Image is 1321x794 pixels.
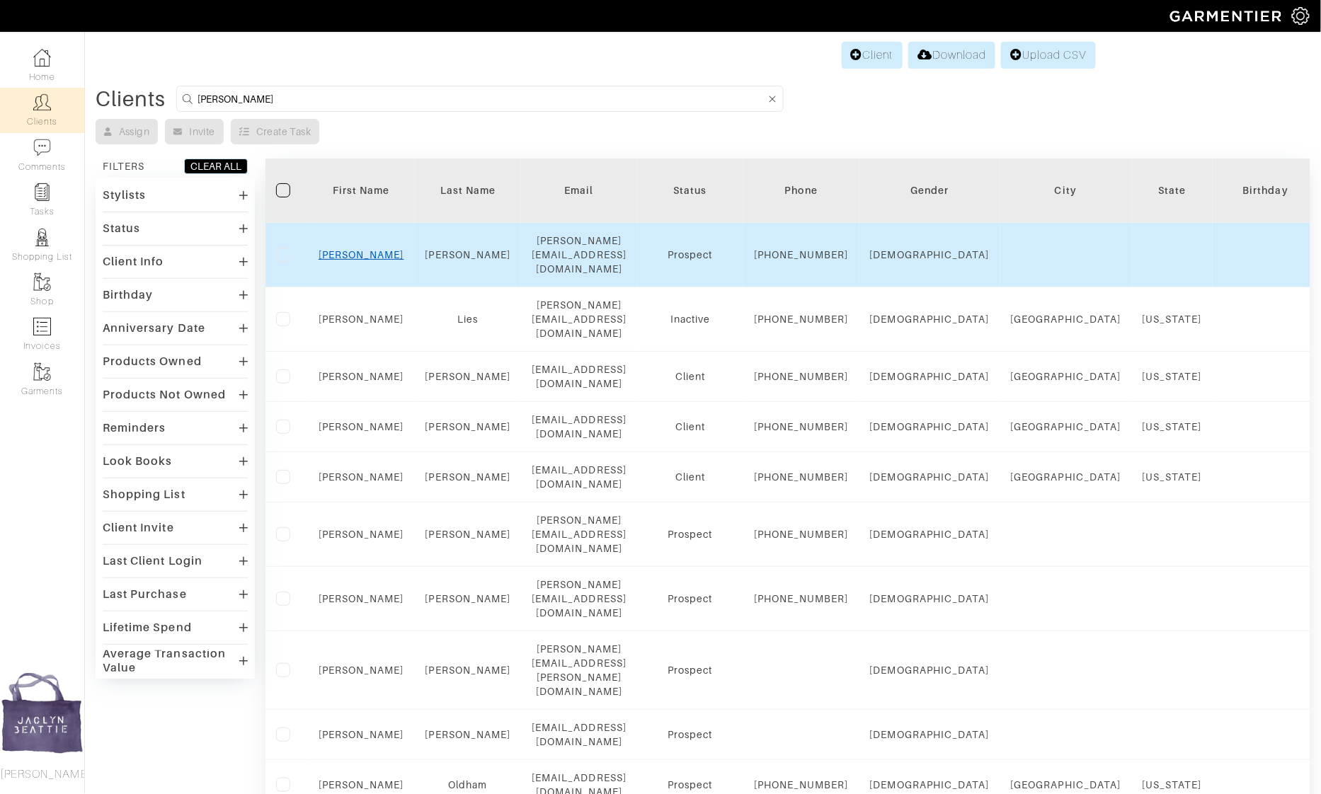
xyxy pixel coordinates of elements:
div: Shopping List [103,488,185,502]
div: [PHONE_NUMBER] [754,312,849,326]
a: [PERSON_NAME] [319,664,404,676]
div: Stylists [103,188,146,202]
div: [US_STATE] [1143,420,1203,434]
a: [PERSON_NAME] [319,779,404,790]
div: [EMAIL_ADDRESS][DOMAIN_NAME] [532,720,627,749]
div: [US_STATE] [1143,312,1203,326]
div: [PHONE_NUMBER] [754,248,849,262]
img: garments-icon-b7da505a4dc4fd61783c78ac3ca0ef83fa9d6f193b1c9dc38574b1d14d53ca28.png [33,273,51,291]
a: [PERSON_NAME] [425,249,511,260]
div: [EMAIL_ADDRESS][DOMAIN_NAME] [532,362,627,391]
a: [PERSON_NAME] [319,729,404,740]
th: Toggle SortBy [415,159,522,223]
div: [EMAIL_ADDRESS][DOMAIN_NAME] [532,463,627,491]
div: [PERSON_NAME][EMAIL_ADDRESS][DOMAIN_NAME] [532,234,627,276]
th: Toggle SortBy [859,159,1000,223]
a: Client [842,42,903,69]
div: Reminders [103,421,166,435]
div: [EMAIL_ADDRESS][DOMAIN_NAME] [532,413,627,441]
a: [PERSON_NAME] [425,593,511,604]
div: [PERSON_NAME][EMAIL_ADDRESS][DOMAIN_NAME] [532,577,627,620]
div: Anniversary Date [103,321,205,335]
img: garments-icon-b7da505a4dc4fd61783c78ac3ca0ef83fa9d6f193b1c9dc38574b1d14d53ca28.png [33,363,51,381]
div: Client [648,369,733,384]
div: Client Info [103,255,164,269]
div: [GEOGRAPHIC_DATA] [1011,312,1121,326]
div: [GEOGRAPHIC_DATA] [1011,369,1121,384]
div: Client Invite [103,521,174,535]
div: [PERSON_NAME][EMAIL_ADDRESS][PERSON_NAME][DOMAIN_NAME] [532,642,627,698]
div: Prospect [648,592,733,606]
a: [PERSON_NAME] [425,529,511,540]
img: reminder-icon-8004d30b9f0a5d33ae49ab947aed9ed385cf756f9e5892f1edd6e32f2345188e.png [33,183,51,201]
th: Toggle SortBy [637,159,743,223]
div: CLEAR ALL [190,159,241,173]
div: Products Owned [103,355,202,369]
a: Lies [457,313,478,325]
div: [US_STATE] [1143,369,1203,384]
input: Search by name, email, phone, city, or state [198,90,766,108]
a: [PERSON_NAME] [425,371,511,382]
div: Last Client Login [103,554,202,568]
button: CLEAR ALL [184,159,248,174]
a: [PERSON_NAME] [425,729,511,740]
a: [PERSON_NAME] [319,471,404,483]
th: Toggle SortBy [1213,159,1319,223]
div: Prospect [648,778,733,792]
div: [PERSON_NAME][EMAIL_ADDRESS][DOMAIN_NAME] [532,513,627,556]
div: Phone [754,183,849,197]
a: Upload CSV [1001,42,1096,69]
img: dashboard-icon-dbcd8f5a0b271acd01030246c82b418ddd0df26cd7fceb0bd07c9910d44c42f6.png [33,49,51,67]
a: [PERSON_NAME] [319,593,404,604]
img: gear-icon-white-bd11855cb880d31180b6d7d6211b90ccbf57a29d726f0c71d8c61bd08dd39cc2.png [1292,7,1310,25]
a: Download [908,42,995,69]
div: Prospect [648,663,733,677]
div: City [1011,183,1121,197]
div: Products Not Owned [103,388,226,402]
img: clients-icon-6bae9207a08558b7cb47a8932f037763ab4055f8c8b6bfacd5dc20c3e0201464.png [33,93,51,111]
div: Birthday [1223,183,1308,197]
div: Client [648,420,733,434]
div: Prospect [648,727,733,742]
div: Birthday [103,288,153,302]
a: [PERSON_NAME] [319,529,404,540]
a: [PERSON_NAME] [319,371,404,382]
div: [US_STATE] [1143,778,1203,792]
div: Client [648,470,733,484]
th: Toggle SortBy [308,159,415,223]
div: [GEOGRAPHIC_DATA] [1011,420,1121,434]
div: [GEOGRAPHIC_DATA] [1011,778,1121,792]
div: Status [648,183,733,197]
div: [DEMOGRAPHIC_DATA] [870,312,990,326]
div: FILTERS [103,159,144,173]
div: [PHONE_NUMBER] [754,369,849,384]
div: [PERSON_NAME][EMAIL_ADDRESS][DOMAIN_NAME] [532,298,627,340]
a: [PERSON_NAME] [319,249,404,260]
div: Prospect [648,248,733,262]
div: [DEMOGRAPHIC_DATA] [870,470,990,484]
img: orders-icon-0abe47150d42831381b5fb84f609e132dff9fe21cb692f30cb5eec754e2cba89.png [33,318,51,335]
div: [US_STATE] [1143,470,1203,484]
div: [DEMOGRAPHIC_DATA] [870,592,990,606]
div: Clients [96,92,166,106]
div: [PHONE_NUMBER] [754,420,849,434]
img: comment-icon-a0a6a9ef722e966f86d9cbdc48e553b5cf19dbc54f86b18d962a5391bc8f6eb6.png [33,139,51,156]
div: [PHONE_NUMBER] [754,470,849,484]
div: [GEOGRAPHIC_DATA] [1011,470,1121,484]
div: Last Name [425,183,511,197]
a: [PERSON_NAME] [319,421,404,432]
div: Prospect [648,527,733,541]
a: [PERSON_NAME] [425,471,511,483]
div: Average Transaction Value [103,647,239,675]
div: [DEMOGRAPHIC_DATA] [870,369,990,384]
img: garmentier-logo-header-white-b43fb05a5012e4ada735d5af1a66efaba907eab6374d6393d1fbf88cb4ef424d.png [1163,4,1292,28]
div: Gender [870,183,990,197]
div: [DEMOGRAPHIC_DATA] [870,420,990,434]
div: Look Books [103,454,173,468]
div: Email [532,183,627,197]
div: State [1143,183,1203,197]
div: [PHONE_NUMBER] [754,527,849,541]
div: Status [103,221,140,236]
a: [PERSON_NAME] [425,664,511,676]
div: Inactive [648,312,733,326]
